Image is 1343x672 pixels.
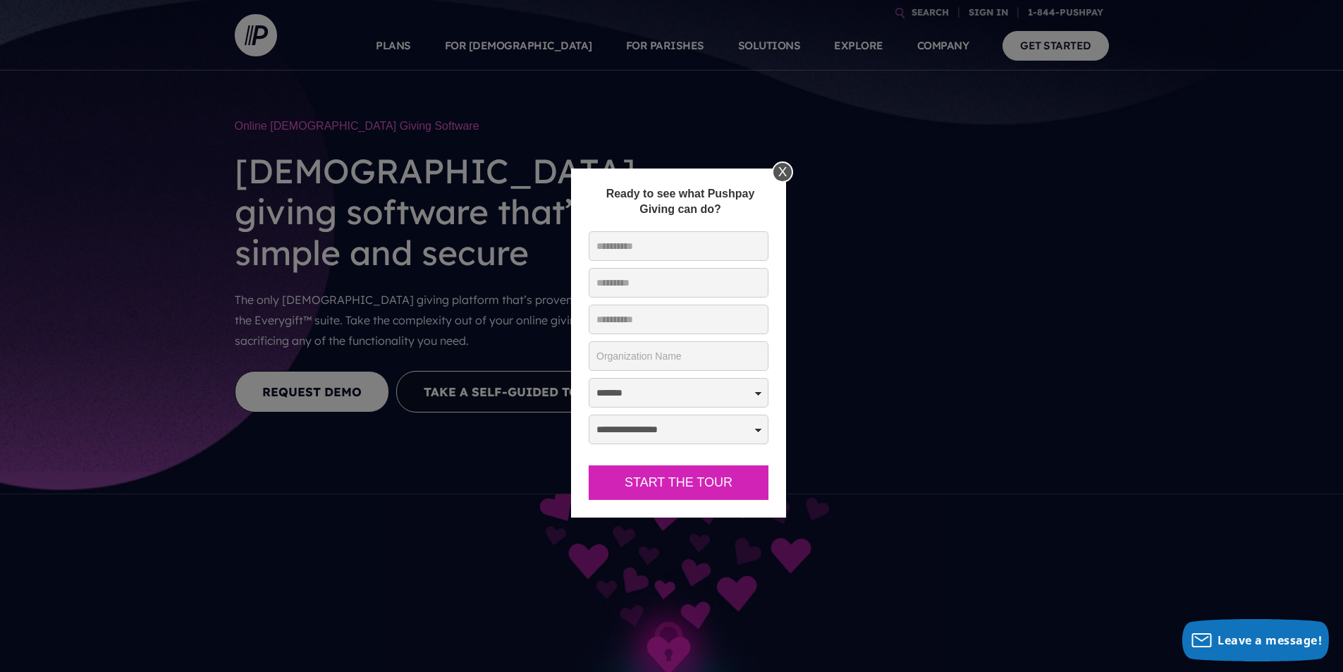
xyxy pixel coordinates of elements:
div: X [772,161,793,183]
span: Leave a message! [1218,633,1322,648]
div: Ready to see what Pushpay Giving can do? [589,186,772,217]
button: Start the Tour [589,465,768,500]
input: Organization Name [589,341,768,371]
button: Leave a message! [1182,619,1329,661]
